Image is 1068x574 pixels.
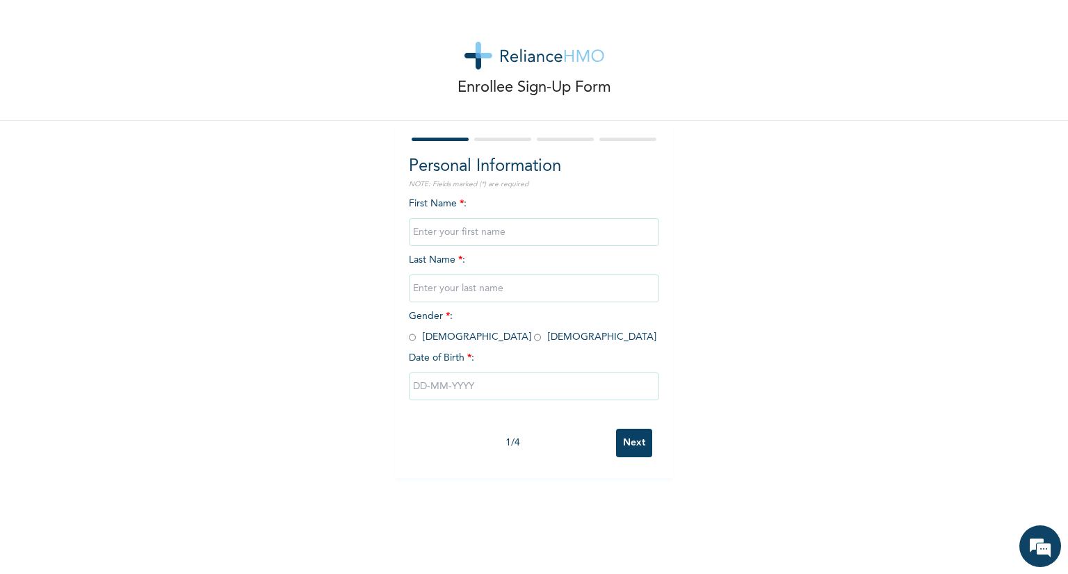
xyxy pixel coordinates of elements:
[616,429,652,457] input: Next
[409,255,659,293] span: Last Name :
[464,42,604,69] img: logo
[228,7,261,40] div: Minimize live chat window
[409,199,659,237] span: First Name :
[72,78,234,96] div: Chat with us now
[7,423,265,471] textarea: Type your message and hit 'Enter'
[409,274,659,302] input: Enter your last name
[409,436,616,450] div: 1 / 4
[458,76,611,99] p: Enrollee Sign-Up Form
[409,351,474,366] span: Date of Birth :
[409,311,656,342] span: Gender : [DEMOGRAPHIC_DATA] [DEMOGRAPHIC_DATA]
[409,218,659,246] input: Enter your first name
[409,154,659,179] h2: Personal Information
[81,197,192,337] span: We're online!
[26,69,56,104] img: d_794563401_company_1708531726252_794563401
[409,372,659,400] input: DD-MM-YYYY
[409,179,659,190] p: NOTE: Fields marked (*) are required
[7,495,136,505] span: Conversation
[136,471,266,514] div: FAQs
